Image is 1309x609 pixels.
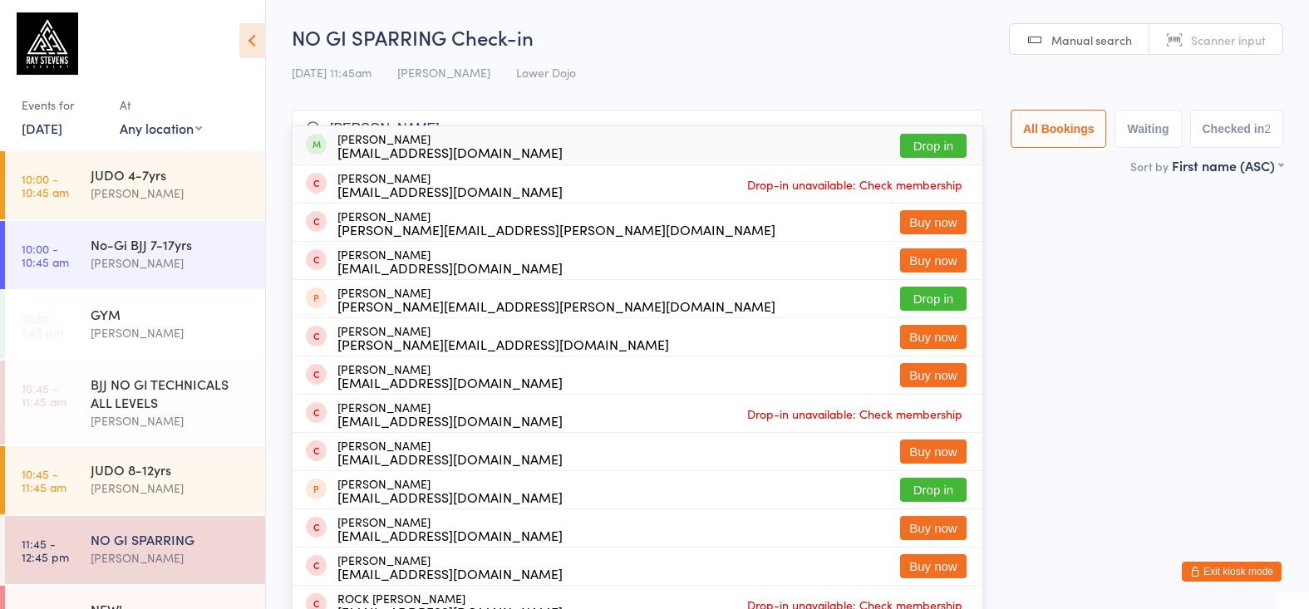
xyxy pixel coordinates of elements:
[337,376,563,389] div: [EMAIL_ADDRESS][DOMAIN_NAME]
[337,439,563,465] div: [PERSON_NAME]
[337,286,775,312] div: [PERSON_NAME]
[337,362,563,389] div: [PERSON_NAME]
[91,323,251,342] div: [PERSON_NAME]
[743,172,967,197] span: Drop-in unavailable: Check membership
[337,324,669,351] div: [PERSON_NAME]
[91,165,251,184] div: JUDO 4-7yrs
[337,223,775,236] div: [PERSON_NAME][EMAIL_ADDRESS][PERSON_NAME][DOMAIN_NAME]
[900,287,967,311] button: Drop in
[900,478,967,502] button: Drop in
[337,145,563,159] div: [EMAIL_ADDRESS][DOMAIN_NAME]
[900,440,967,464] button: Buy now
[337,299,775,312] div: [PERSON_NAME][EMAIL_ADDRESS][PERSON_NAME][DOMAIN_NAME]
[900,248,967,273] button: Buy now
[337,184,563,198] div: [EMAIL_ADDRESS][DOMAIN_NAME]
[22,381,66,408] time: 10:45 - 11:45 am
[337,515,563,542] div: [PERSON_NAME]
[120,119,202,137] div: Any location
[5,361,265,444] a: 10:45 -11:45 amBJJ NO GI TECHNICALS ALL LEVELS[PERSON_NAME]
[900,516,967,540] button: Buy now
[17,12,78,75] img: Ray Stevens Academy (Martial Sports Management Ltd T/A Ray Stevens Academy)
[337,553,563,580] div: [PERSON_NAME]
[22,119,62,137] a: [DATE]
[91,460,251,479] div: JUDO 8-12yrs
[1172,156,1283,174] div: First name (ASC)
[22,467,66,494] time: 10:45 - 11:45 am
[337,477,563,503] div: [PERSON_NAME]
[1130,158,1169,174] label: Sort by
[5,151,265,219] a: 10:00 -10:45 amJUDO 4-7yrs[PERSON_NAME]
[292,110,983,148] input: Search
[91,253,251,273] div: [PERSON_NAME]
[337,400,563,427] div: [PERSON_NAME]
[22,537,69,563] time: 11:45 - 12:45 pm
[337,528,563,542] div: [EMAIL_ADDRESS][DOMAIN_NAME]
[91,235,251,253] div: No-Gi BJJ 7-17yrs
[5,516,265,584] a: 11:45 -12:45 pmNO GI SPARRING[PERSON_NAME]
[5,291,265,359] a: 10:30 -1:45 pmGYM[PERSON_NAME]
[900,210,967,234] button: Buy now
[900,363,967,387] button: Buy now
[5,221,265,289] a: 10:00 -10:45 amNo-Gi BJJ 7-17yrs[PERSON_NAME]
[91,479,251,498] div: [PERSON_NAME]
[91,411,251,430] div: [PERSON_NAME]
[1182,562,1282,582] button: Exit kiosk mode
[91,548,251,567] div: [PERSON_NAME]
[22,172,69,199] time: 10:00 - 10:45 am
[1115,110,1181,148] button: Waiting
[91,375,251,411] div: BJJ NO GI TECHNICALS ALL LEVELS
[120,91,202,119] div: At
[337,132,563,159] div: [PERSON_NAME]
[1191,32,1266,48] span: Scanner input
[22,312,63,338] time: 10:30 - 1:45 pm
[1264,122,1271,135] div: 2
[337,337,669,351] div: [PERSON_NAME][EMAIL_ADDRESS][DOMAIN_NAME]
[1011,110,1107,148] button: All Bookings
[337,490,563,503] div: [EMAIL_ADDRESS][DOMAIN_NAME]
[22,91,103,119] div: Events for
[292,64,372,81] span: [DATE] 11:45am
[516,64,576,81] span: Lower Dojo
[1051,32,1132,48] span: Manual search
[337,452,563,465] div: [EMAIL_ADDRESS][DOMAIN_NAME]
[337,248,563,274] div: [PERSON_NAME]
[900,554,967,578] button: Buy now
[743,401,967,426] span: Drop-in unavailable: Check membership
[900,325,967,349] button: Buy now
[91,530,251,548] div: NO GI SPARRING
[337,261,563,274] div: [EMAIL_ADDRESS][DOMAIN_NAME]
[397,64,490,81] span: [PERSON_NAME]
[337,414,563,427] div: [EMAIL_ADDRESS][DOMAIN_NAME]
[5,446,265,514] a: 10:45 -11:45 amJUDO 8-12yrs[PERSON_NAME]
[337,567,563,580] div: [EMAIL_ADDRESS][DOMAIN_NAME]
[337,171,563,198] div: [PERSON_NAME]
[337,209,775,236] div: [PERSON_NAME]
[1190,110,1284,148] button: Checked in2
[900,134,967,158] button: Drop in
[22,242,69,268] time: 10:00 - 10:45 am
[91,305,251,323] div: GYM
[91,184,251,203] div: [PERSON_NAME]
[292,23,1283,51] h2: NO GI SPARRING Check-in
